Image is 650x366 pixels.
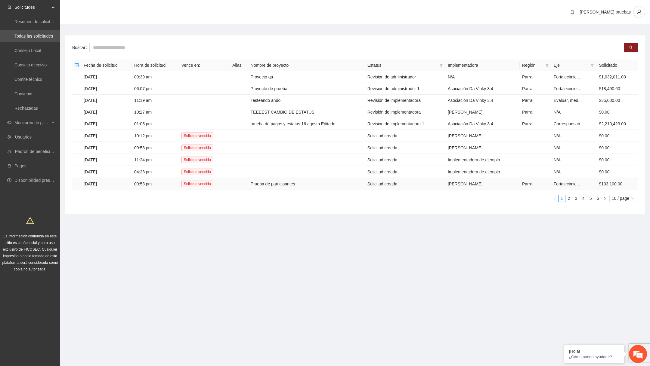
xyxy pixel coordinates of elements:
td: Revisión de administrador 1 [365,83,445,95]
td: 09:58 pm [132,142,179,154]
span: La información contenida en este sitio es confidencial y para uso exclusivo de FICOSEC. Cualquier... [2,234,58,271]
td: Implementadora de ejemplo [445,166,520,178]
td: $0.00 [596,166,638,178]
span: Solicitud vencida [181,133,213,139]
td: [DATE] [81,106,132,118]
td: $0.00 [596,106,638,118]
button: search [624,43,638,52]
th: Implementadora [445,59,520,71]
th: Nombre de proyecto [248,59,365,71]
td: 11:24 pm [132,154,179,166]
li: 3 [573,195,580,202]
span: left [553,197,556,200]
span: filter [438,61,444,70]
td: N/A [445,71,520,83]
td: Parral [520,71,551,83]
td: Parral [520,106,551,118]
span: Fortalecimie... [554,86,580,91]
span: 10 / page [612,195,636,202]
td: Solicitud creada [365,130,445,142]
span: filter [544,61,550,70]
a: 2 [566,195,572,202]
td: Solicitud creada [365,178,445,190]
td: [PERSON_NAME] [445,178,520,190]
span: Solicitud vencida [181,181,213,187]
td: 10:27 am [132,106,179,118]
th: Vence en: [179,59,230,71]
td: Implementadora de ejemplo [445,154,520,166]
td: 06:07 pm [132,83,179,95]
td: $18,490.60 [596,83,638,95]
a: Pagos [14,163,26,168]
span: [PERSON_NAME] pruebas [580,10,631,14]
span: filter [590,63,594,67]
td: [DATE] [81,178,132,190]
span: warning [26,217,34,224]
a: Rechazadas [14,106,38,111]
span: Fortalecimie... [554,75,580,79]
span: bell [568,10,577,14]
button: right [602,195,609,202]
td: [DATE] [81,142,132,154]
td: Parral [520,118,551,130]
th: Hora de solicitud [132,59,179,71]
td: Asociación Da Vinky 3.4 [445,118,520,130]
td: [DATE] [81,95,132,106]
button: left [551,195,558,202]
span: search [629,45,633,50]
th: Fecha de solicitud [81,59,132,71]
td: N/A [551,130,597,142]
li: 2 [565,195,573,202]
td: Solicitud creada [365,142,445,154]
td: Solicitud creada [365,166,445,178]
td: [DATE] [81,166,132,178]
a: Disponibilidad presupuestal [14,178,66,183]
button: bell [568,7,577,17]
td: N/A [551,106,597,118]
td: 01:05 pm [132,118,179,130]
span: right [603,197,607,200]
a: Todas las solicitudes [14,34,53,38]
a: 3 [573,195,580,202]
th: Solicitado [596,59,638,71]
td: Proyecto de prueba [248,83,365,95]
a: Usuarios [15,135,32,139]
span: minus-square [75,63,79,67]
td: $2,210,423.00 [596,118,638,130]
td: [DATE] [81,71,132,83]
a: Consejo Local [14,48,41,53]
td: Asociación Da Vinky 3.4 [445,95,520,106]
span: user [633,9,645,15]
span: Solicitudes [14,1,50,13]
span: eye [7,120,11,125]
a: Convenio [14,91,32,96]
td: N/A [551,154,597,166]
td: $0.00 [596,130,638,142]
span: Solicitud vencida [181,157,213,163]
span: Corresponsab... [554,121,584,126]
td: [DATE] [81,154,132,166]
label: Buscar [72,43,89,52]
td: [PERSON_NAME] [445,130,520,142]
td: Solicitud creada [365,154,445,166]
td: Revisión de implementadora [365,106,445,118]
div: Page Size [609,195,638,202]
li: Next Page [602,195,609,202]
a: 1 [559,195,565,202]
td: 09:39 am [132,71,179,83]
td: N/A [551,142,597,154]
a: 5 [587,195,594,202]
td: [PERSON_NAME] [445,106,520,118]
td: [DATE] [81,83,132,95]
li: Previous Page [551,195,558,202]
span: Evaluar, med... [554,98,582,103]
td: [DATE] [81,130,132,142]
p: ¿Cómo puedo ayudarte? [569,355,620,359]
a: 6 [595,195,601,202]
td: [PERSON_NAME] [445,142,520,154]
td: Revisión de administrador [365,71,445,83]
li: 4 [580,195,587,202]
